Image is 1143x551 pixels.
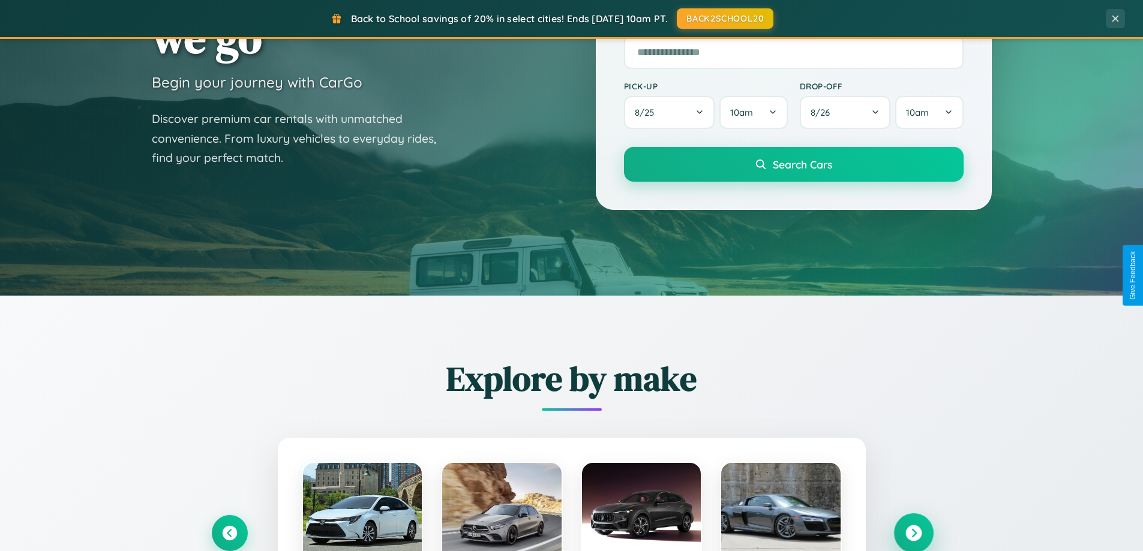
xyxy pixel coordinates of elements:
span: 8 / 25 [635,107,660,118]
span: Search Cars [773,158,832,171]
span: 10am [906,107,929,118]
span: 10am [730,107,753,118]
span: 8 / 26 [811,107,836,118]
h2: Explore by make [212,356,932,402]
label: Drop-off [800,81,964,91]
div: Give Feedback [1129,251,1137,300]
button: BACK2SCHOOL20 [677,8,773,29]
button: Search Cars [624,147,964,182]
button: 10am [895,96,963,129]
button: 8/25 [624,96,715,129]
button: 8/26 [800,96,891,129]
span: Back to School savings of 20% in select cities! Ends [DATE] 10am PT. [351,13,668,25]
p: Discover premium car rentals with unmatched convenience. From luxury vehicles to everyday rides, ... [152,109,452,168]
h3: Begin your journey with CarGo [152,73,362,91]
label: Pick-up [624,81,788,91]
button: 10am [719,96,787,129]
